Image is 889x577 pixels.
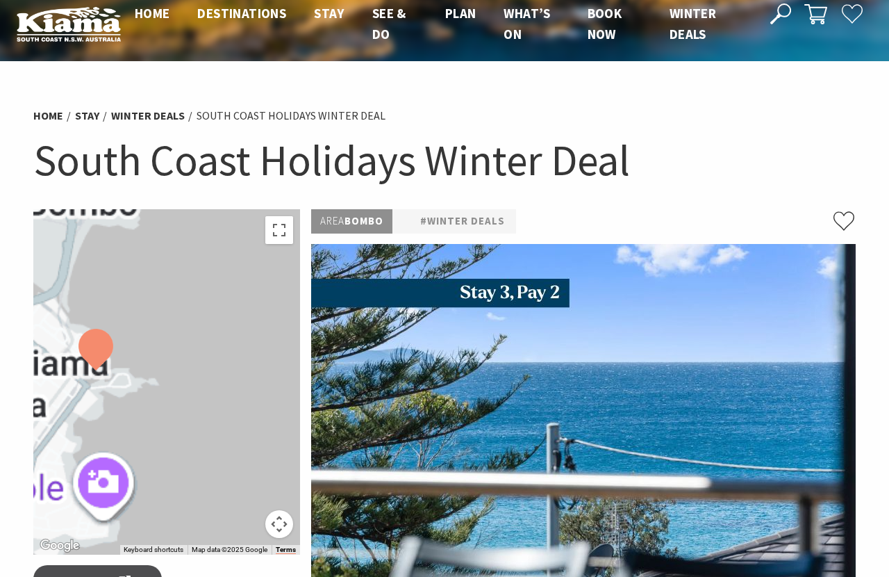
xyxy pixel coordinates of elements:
[372,5,406,42] span: See & Do
[17,6,121,42] img: Kiama Logo
[420,213,505,230] a: #Winter Deals
[670,5,716,42] span: Winter Deals
[311,209,392,234] p: Bombo
[314,5,344,22] span: Stay
[37,537,83,555] a: Click to see this area on Google Maps
[197,107,385,125] li: South Coast Holidays Winter Deal
[445,5,476,22] span: Plan
[588,5,622,42] span: Book now
[33,132,856,188] h1: South Coast Holidays Winter Deal
[111,108,185,123] a: Winter Deals
[37,537,83,555] img: Google
[320,214,344,227] span: Area
[121,3,755,45] nav: Main Menu
[192,546,267,553] span: Map data ©2025 Google
[276,546,296,554] a: Terms (opens in new tab)
[197,5,286,22] span: Destinations
[33,108,63,123] a: Home
[135,5,170,22] span: Home
[75,108,99,123] a: Stay
[504,5,550,42] span: What’s On
[124,545,183,555] button: Keyboard shortcuts
[265,510,293,538] button: Map camera controls
[265,216,293,244] button: Toggle fullscreen view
